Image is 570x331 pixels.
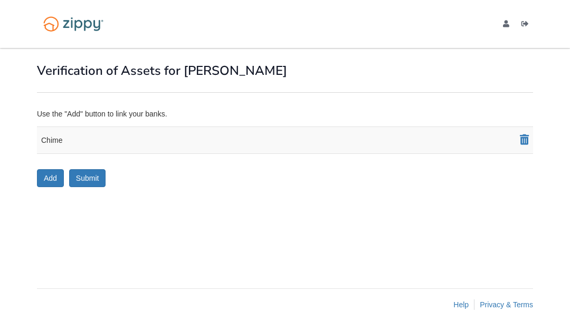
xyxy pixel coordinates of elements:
[37,126,533,154] div: Chime
[503,20,514,31] a: edit profile
[521,20,533,31] a: Log out
[37,64,533,77] h1: Verification of Assets for [PERSON_NAME]
[37,169,64,187] button: Add
[37,12,110,36] img: Logo
[37,109,533,119] div: Use the "Add" button to link your banks.
[521,19,533,29] li: Logout of your account
[69,169,106,187] button: Submit
[480,300,533,309] a: Privacy & Terms
[453,300,469,309] a: Help
[503,19,514,29] li: Your account details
